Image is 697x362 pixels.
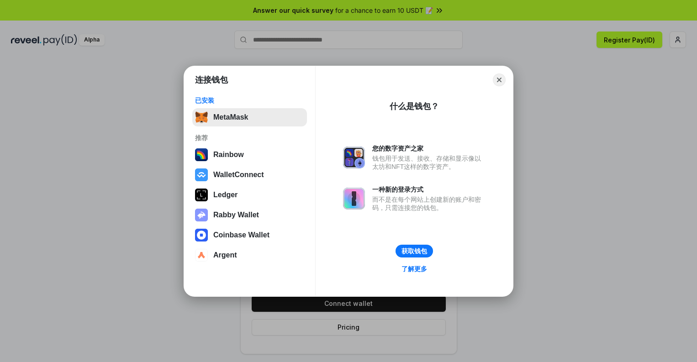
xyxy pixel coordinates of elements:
button: Rainbow [192,146,307,164]
div: 一种新的登录方式 [372,185,486,194]
button: Argent [192,246,307,264]
div: MetaMask [213,113,248,121]
button: Rabby Wallet [192,206,307,224]
div: 钱包用于发送、接收、存储和显示像以太坊和NFT这样的数字资产。 [372,154,486,171]
div: Coinbase Wallet [213,231,269,239]
button: MetaMask [192,108,307,126]
img: svg+xml,%3Csvg%20xmlns%3D%22http%3A%2F%2Fwww.w3.org%2F2000%2Fsvg%22%20width%3D%2228%22%20height%3... [195,189,208,201]
img: svg+xml,%3Csvg%20width%3D%2228%22%20height%3D%2228%22%20viewBox%3D%220%200%2028%2028%22%20fill%3D... [195,229,208,241]
div: 已安装 [195,96,304,105]
button: WalletConnect [192,166,307,184]
div: 推荐 [195,134,304,142]
img: svg+xml,%3Csvg%20width%3D%22120%22%20height%3D%22120%22%20viewBox%3D%220%200%20120%20120%22%20fil... [195,148,208,161]
div: Rainbow [213,151,244,159]
div: 获取钱包 [401,247,427,255]
button: Close [493,73,506,86]
div: 而不是在每个网站上创建新的账户和密码，只需连接您的钱包。 [372,195,486,212]
img: svg+xml,%3Csvg%20width%3D%2228%22%20height%3D%2228%22%20viewBox%3D%220%200%2028%2028%22%20fill%3D... [195,249,208,262]
h1: 连接钱包 [195,74,228,85]
div: 了解更多 [401,265,427,273]
div: WalletConnect [213,171,264,179]
button: Ledger [192,186,307,204]
button: 获取钱包 [396,245,433,257]
div: Rabby Wallet [213,211,259,219]
img: svg+xml,%3Csvg%20width%3D%2228%22%20height%3D%2228%22%20viewBox%3D%220%200%2028%2028%22%20fill%3D... [195,168,208,181]
div: Argent [213,251,237,259]
div: 您的数字资产之家 [372,144,486,152]
div: 什么是钱包？ [390,101,439,112]
img: svg+xml,%3Csvg%20xmlns%3D%22http%3A%2F%2Fwww.w3.org%2F2000%2Fsvg%22%20fill%3D%22none%22%20viewBox... [343,188,365,210]
img: svg+xml,%3Csvg%20xmlns%3D%22http%3A%2F%2Fwww.w3.org%2F2000%2Fsvg%22%20fill%3D%22none%22%20viewBox... [343,147,365,168]
img: svg+xml,%3Csvg%20xmlns%3D%22http%3A%2F%2Fwww.w3.org%2F2000%2Fsvg%22%20fill%3D%22none%22%20viewBox... [195,209,208,221]
img: svg+xml,%3Csvg%20fill%3D%22none%22%20height%3D%2233%22%20viewBox%3D%220%200%2035%2033%22%20width%... [195,111,208,124]
div: Ledger [213,191,238,199]
button: Coinbase Wallet [192,226,307,244]
a: 了解更多 [396,263,433,275]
